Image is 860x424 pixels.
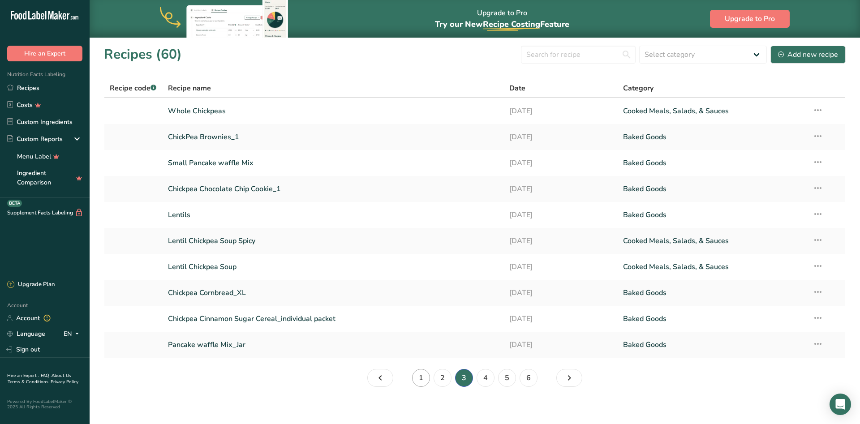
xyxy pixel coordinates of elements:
div: EN [64,329,82,339]
a: Baked Goods [623,180,802,198]
button: Add new recipe [770,46,846,64]
h1: Recipes (60) [104,44,182,64]
span: Recipe code [110,83,156,93]
a: [DATE] [509,128,612,146]
a: [DATE] [509,102,612,120]
a: Page 4. [556,369,582,387]
span: Recipe name [168,83,211,94]
a: Page 1. [412,369,430,387]
a: Lentils [168,206,499,224]
a: Page 2. [434,369,451,387]
a: About Us . [7,373,71,385]
a: Whole Chickpeas [168,102,499,120]
span: Date [509,83,525,94]
a: [DATE] [509,231,612,250]
div: BETA [7,200,22,207]
a: [DATE] [509,283,612,302]
a: Baked Goods [623,309,802,328]
a: [DATE] [509,257,612,276]
div: Open Intercom Messenger [830,394,851,415]
a: Baked Goods [623,128,802,146]
a: Lentil Chickpea Soup [168,257,499,276]
a: Page 4. [477,369,494,387]
a: [DATE] [509,154,612,172]
a: Language [7,326,45,342]
span: Upgrade to Pro [725,13,775,24]
a: Terms & Conditions . [8,379,51,385]
a: Baked Goods [623,206,802,224]
a: Cooked Meals, Salads, & Sauces [623,102,802,120]
a: Lentil Chickpea Soup Spicy [168,231,499,250]
a: [DATE] [509,206,612,224]
a: Chickpea Cinnamon Sugar Cereal_individual packet [168,309,499,328]
a: Pancake waffle Mix_Jar [168,335,499,354]
a: [DATE] [509,180,612,198]
input: Search for recipe [521,46,636,64]
div: Custom Reports [7,134,63,144]
a: Baked Goods [623,154,802,172]
a: Cooked Meals, Salads, & Sauces [623,231,802,250]
a: Chickpea Cornbread_XL [168,283,499,302]
a: Page 2. [367,369,393,387]
a: Baked Goods [623,283,802,302]
span: Category [623,83,654,94]
a: ChickPea Brownies_1 [168,128,499,146]
a: Hire an Expert . [7,373,39,379]
a: Page 6. [520,369,537,387]
a: [DATE] [509,335,612,354]
a: Cooked Meals, Salads, & Sauces [623,257,802,276]
a: [DATE] [509,309,612,328]
span: Recipe Costing [483,19,540,30]
div: Upgrade to Pro [435,0,569,38]
a: Privacy Policy [51,379,78,385]
span: Try our New Feature [435,19,569,30]
a: Page 5. [498,369,516,387]
a: Small Pancake waffle Mix [168,154,499,172]
div: Upgrade Plan [7,280,55,289]
button: Hire an Expert [7,46,82,61]
a: Chickpea Chocolate Chip Cookie_1 [168,180,499,198]
a: FAQ . [41,373,52,379]
div: Powered By FoodLabelMaker © 2025 All Rights Reserved [7,399,82,410]
button: Upgrade to Pro [710,10,790,28]
div: Add new recipe [778,49,838,60]
a: Baked Goods [623,335,802,354]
